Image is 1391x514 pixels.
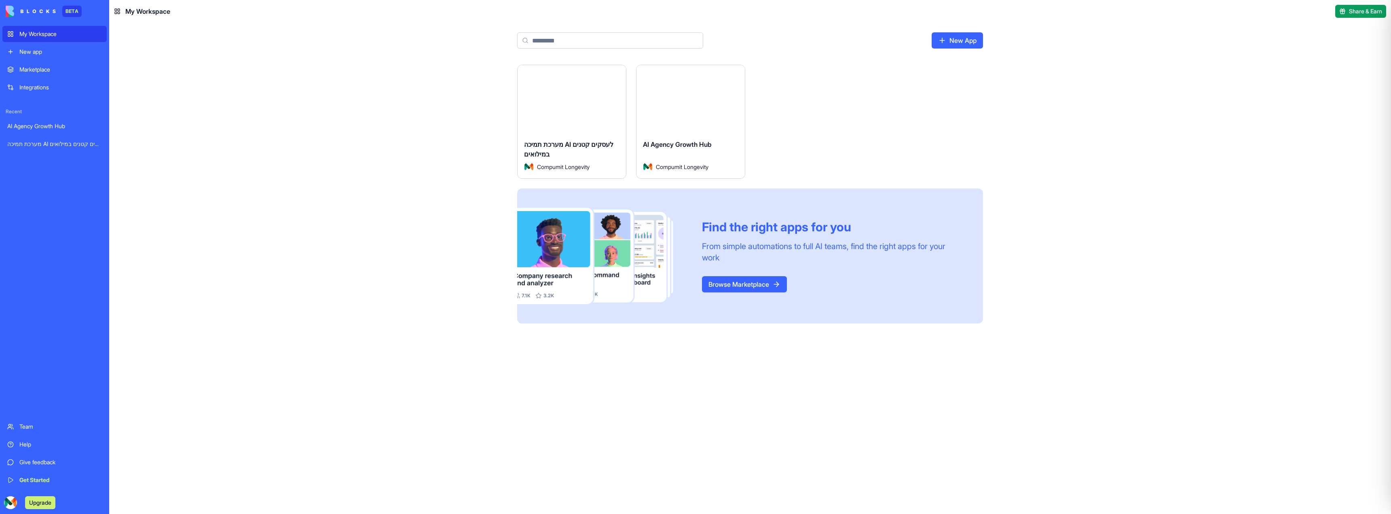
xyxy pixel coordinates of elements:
span: AI Agency Growth Hub [643,140,712,148]
span: Share & Earn [1349,7,1382,15]
a: AI Agency Growth Hub [2,118,107,134]
a: Get Started [2,472,107,488]
div: Find the right apps for you [702,220,964,234]
img: Frame_181_egmpey.png [517,208,689,305]
div: Help [19,440,102,448]
div: New app [19,48,102,56]
a: Browse Marketplace [702,276,787,292]
a: מערכת תמיכה AI לעסקים קטנים במילואיםAvatarCompumit Longevity [517,65,626,179]
a: New app [2,44,107,60]
button: Upgrade [25,496,55,509]
div: AI Agency Growth Hub [7,122,102,130]
img: Avatar [524,162,534,172]
div: BETA [62,6,82,17]
span: Compumit Longevity [656,163,708,171]
a: Give feedback [2,454,107,470]
img: ACg8ocL9QCWQVzSr-OLB_Mi0O7HDjpkMy0Kxtn7QjNNHBvPezQrhI767=s96-c [4,496,17,509]
div: Marketplace [19,66,102,74]
button: Share & Earn [1335,5,1386,18]
img: Avatar [643,162,653,172]
a: Help [2,436,107,453]
div: My Workspace [19,30,102,38]
div: Integrations [19,83,102,91]
a: AI Agency Growth HubAvatarCompumit Longevity [636,65,745,179]
span: Recent [2,108,107,115]
a: Team [2,419,107,435]
a: Marketplace [2,61,107,78]
div: Give feedback [19,458,102,466]
img: logo [6,6,56,17]
div: Team [19,423,102,431]
div: From simple automations to full AI teams, find the right apps for your work [702,241,964,263]
div: מערכת תמיכה AI לעסקים קטנים במילואים [7,140,102,148]
span: מערכת תמיכה AI לעסקים קטנים במילואים [524,140,613,158]
div: Get Started [19,476,102,484]
a: New App [932,32,983,49]
a: My Workspace [2,26,107,42]
span: My Workspace [125,6,170,16]
span: Compumit Longevity [537,163,590,171]
a: מערכת תמיכה AI לעסקים קטנים במילואים [2,136,107,152]
a: BETA [6,6,82,17]
a: Upgrade [25,498,55,506]
a: Integrations [2,79,107,95]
